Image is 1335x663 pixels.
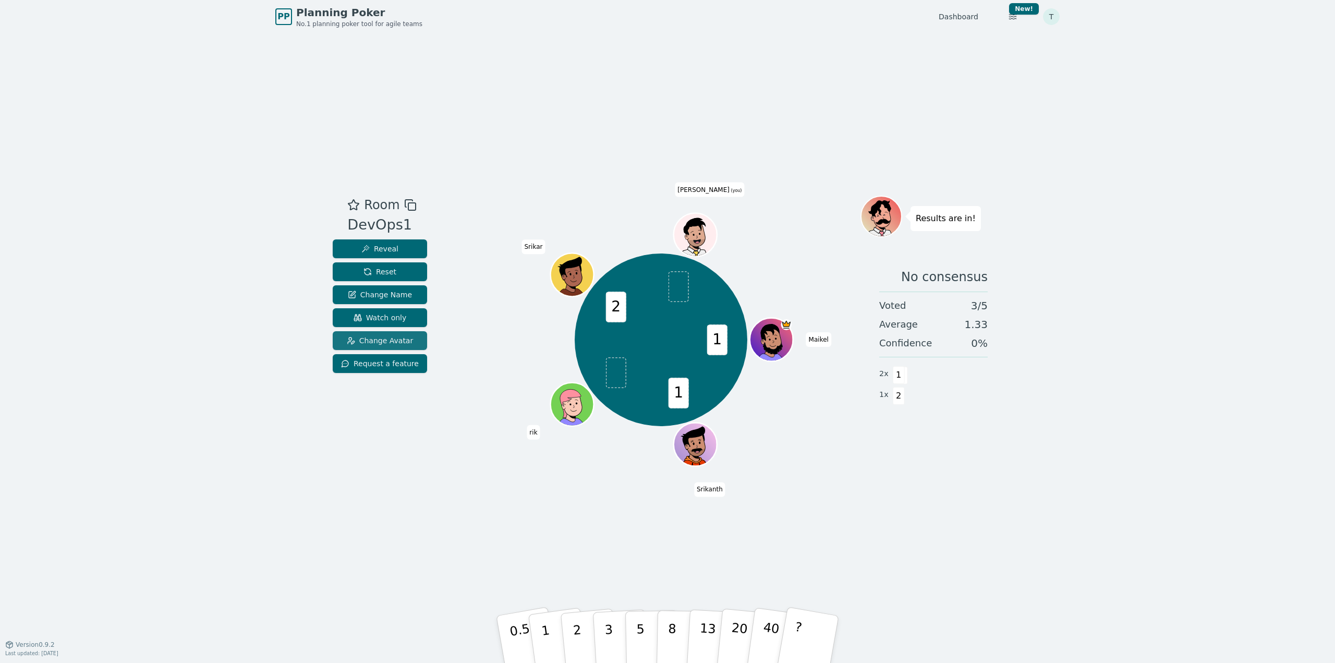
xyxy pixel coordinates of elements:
[939,11,978,22] a: Dashboard
[333,308,427,327] button: Watch only
[522,240,545,255] span: Click to change your name
[675,214,715,255] button: Click to change your avatar
[605,292,626,322] span: 2
[675,183,744,197] span: Click to change your name
[879,298,906,313] span: Voted
[781,319,792,330] span: Maikel is the host
[16,641,55,649] span: Version 0.9.2
[964,317,988,332] span: 1.33
[879,389,889,401] span: 1 x
[879,317,918,332] span: Average
[893,387,905,405] span: 2
[971,336,988,351] span: 0 %
[333,262,427,281] button: Reset
[5,641,55,649] button: Version0.9.2
[333,354,427,373] button: Request a feature
[893,366,905,384] span: 1
[333,331,427,350] button: Change Avatar
[347,335,414,346] span: Change Avatar
[730,188,742,193] span: (you)
[348,290,412,300] span: Change Name
[296,20,422,28] span: No.1 planning poker tool for agile teams
[916,211,976,226] p: Results are in!
[971,298,988,313] span: 3 / 5
[275,5,422,28] a: PPPlanning PokerNo.1 planning poker tool for agile teams
[333,239,427,258] button: Reveal
[668,378,688,408] span: 1
[361,244,398,254] span: Reveal
[1003,7,1022,26] button: New!
[363,267,396,277] span: Reset
[901,269,988,285] span: No consensus
[879,368,889,380] span: 2 x
[364,196,399,214] span: Room
[296,5,422,20] span: Planning Poker
[694,483,725,497] span: Click to change your name
[527,425,540,440] span: Click to change your name
[1043,8,1060,25] button: T
[707,324,727,355] span: 1
[347,196,360,214] button: Add as favourite
[806,332,831,347] span: Click to change your name
[879,336,932,351] span: Confidence
[354,312,407,323] span: Watch only
[347,214,416,236] div: DevOps1
[341,358,419,369] span: Request a feature
[5,650,58,656] span: Last updated: [DATE]
[277,10,289,23] span: PP
[1009,3,1039,15] div: New!
[333,285,427,304] button: Change Name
